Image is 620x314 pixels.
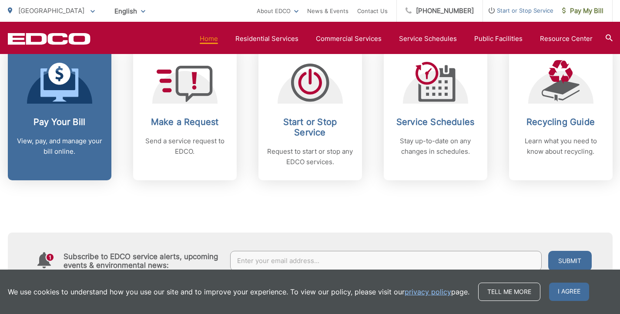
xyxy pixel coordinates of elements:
[267,117,353,138] h2: Start or Stop Service
[17,117,103,127] h2: Pay Your Bill
[392,117,479,127] h2: Service Schedules
[509,47,613,180] a: Recycling Guide Learn what you need to know about recycling.
[562,6,603,16] span: Pay My Bill
[474,34,523,44] a: Public Facilities
[8,33,90,45] a: EDCD logo. Return to the homepage.
[540,34,593,44] a: Resource Center
[392,136,479,157] p: Stay up-to-date on any changes in schedules.
[307,6,349,16] a: News & Events
[518,136,604,157] p: Learn what you need to know about recycling.
[549,283,589,301] span: I agree
[142,136,228,157] p: Send a service request to EDCO.
[405,287,451,297] a: privacy policy
[478,283,540,301] a: Tell me more
[548,251,592,271] button: Submit
[316,34,382,44] a: Commercial Services
[8,47,111,180] a: Pay Your Bill View, pay, and manage your bill online.
[357,6,388,16] a: Contact Us
[384,47,487,180] a: Service Schedules Stay up-to-date on any changes in schedules.
[235,34,298,44] a: Residential Services
[518,117,604,127] h2: Recycling Guide
[18,7,84,15] span: [GEOGRAPHIC_DATA]
[17,136,103,157] p: View, pay, and manage your bill online.
[230,251,542,271] input: Enter your email address...
[133,47,237,180] a: Make a Request Send a service request to EDCO.
[399,34,457,44] a: Service Schedules
[200,34,218,44] a: Home
[108,3,152,19] span: English
[64,252,222,270] h4: Subscribe to EDCO service alerts, upcoming events & environmental news:
[142,117,228,127] h2: Make a Request
[257,6,298,16] a: About EDCO
[8,287,469,297] p: We use cookies to understand how you use our site and to improve your experience. To view our pol...
[267,146,353,167] p: Request to start or stop any EDCO services.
